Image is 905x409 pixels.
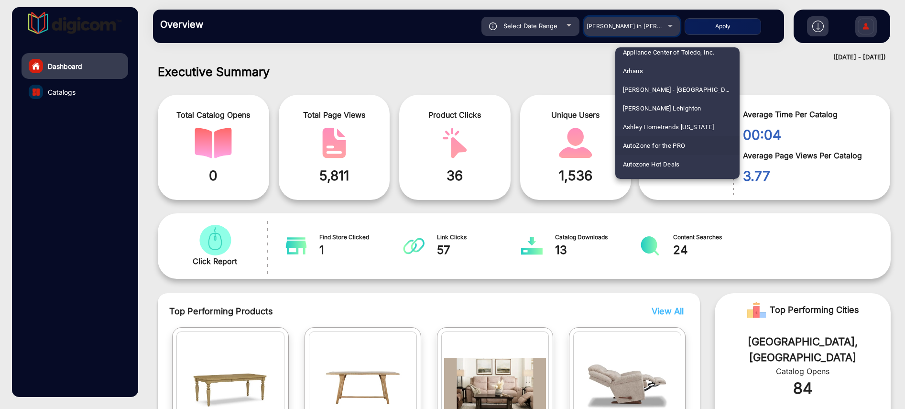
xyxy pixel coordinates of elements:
span: [PERSON_NAME] - [GEOGRAPHIC_DATA] [GEOGRAPHIC_DATA] [623,80,732,99]
span: Ashley Hometrends [US_STATE] [623,118,714,136]
span: AutoZone for the PRO [623,136,686,155]
span: Arhaus [623,62,643,80]
span: Autozone Pro News Publication [623,174,713,192]
span: Appliance Center of Toledo, Inc. [623,43,715,62]
span: [PERSON_NAME] Lehighton [623,99,701,118]
span: Autozone Hot Deals [623,155,680,174]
